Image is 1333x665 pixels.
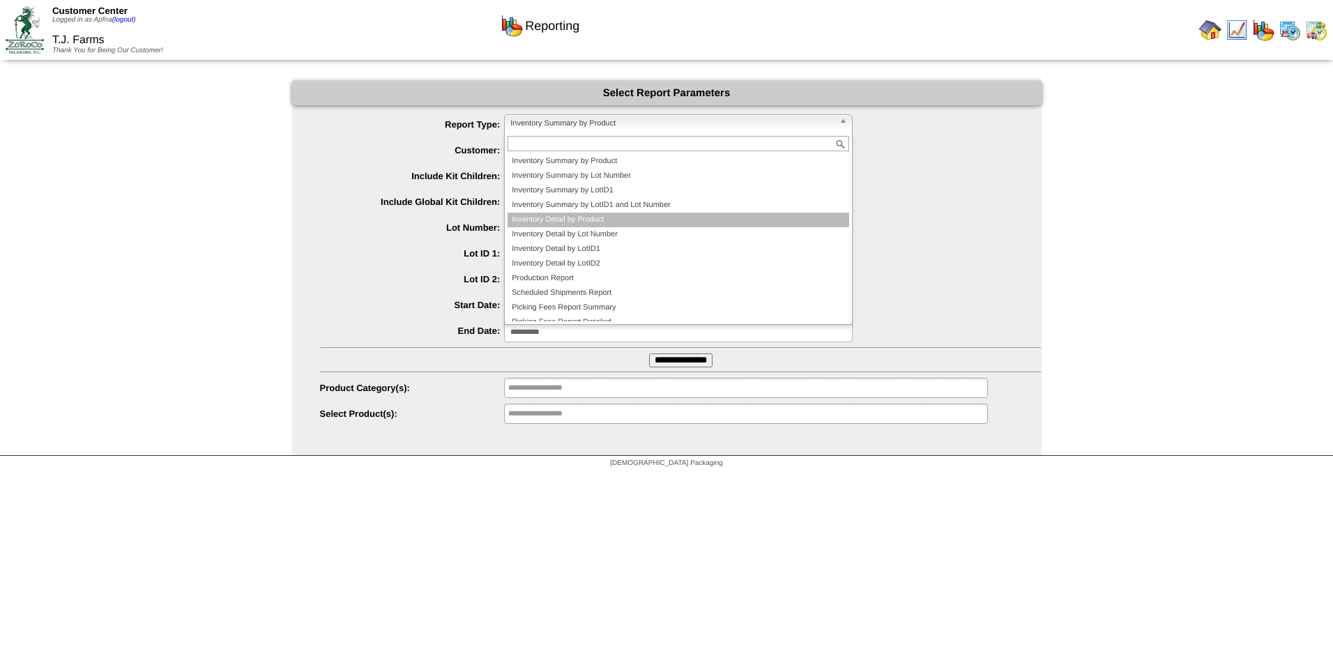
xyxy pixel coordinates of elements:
a: (logout) [112,16,136,24]
label: End Date: [320,326,505,336]
img: home.gif [1199,19,1221,41]
span: Logged in as Apfna [52,16,136,24]
span: Inventory Summary by Product [510,115,834,132]
label: Start Date: [320,300,505,310]
span: T.J. Farms [52,34,105,46]
img: calendarinout.gif [1305,19,1327,41]
img: line_graph.gif [1226,19,1248,41]
span: Reporting [525,19,579,33]
img: ZoRoCo_Logo(Green%26Foil)%20jpg.webp [6,6,44,53]
li: Inventory Detail by Lot Number [508,227,849,242]
label: Select Product(s): [320,408,505,419]
li: Picking Fees Report Detailed [508,315,849,330]
li: Inventory Detail by LotID1 [508,242,849,257]
li: Inventory Detail by LotID2 [508,257,849,271]
label: Report Type: [320,119,505,130]
label: Lot ID 1: [320,248,505,259]
span: [DEMOGRAPHIC_DATA] Packaging [610,459,722,467]
li: Production Report [508,271,849,286]
li: Inventory Summary by LotID1 and Lot Number [508,198,849,213]
div: Select Report Parameters [292,81,1042,105]
span: T.J. Farms [320,140,1042,156]
img: graph.gif [1252,19,1274,41]
li: Inventory Summary by LotID1 [508,183,849,198]
label: Include Kit Children: [320,171,505,181]
label: Lot Number: [320,222,505,233]
li: Scheduled Shipments Report [508,286,849,300]
img: calendarprod.gif [1279,19,1301,41]
li: Inventory Summary by Product [508,154,849,169]
label: Lot ID 2: [320,274,505,284]
li: Inventory Summary by Lot Number [508,169,849,183]
label: Include Global Kit Children: [320,197,505,207]
span: Customer Center [52,6,128,16]
li: Inventory Detail by Product [508,213,849,227]
li: Picking Fees Report Summary [508,300,849,315]
label: Customer: [320,145,505,155]
img: graph.gif [501,15,523,37]
span: Thank You for Being Our Customer! [52,47,163,54]
label: Product Category(s): [320,383,505,393]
